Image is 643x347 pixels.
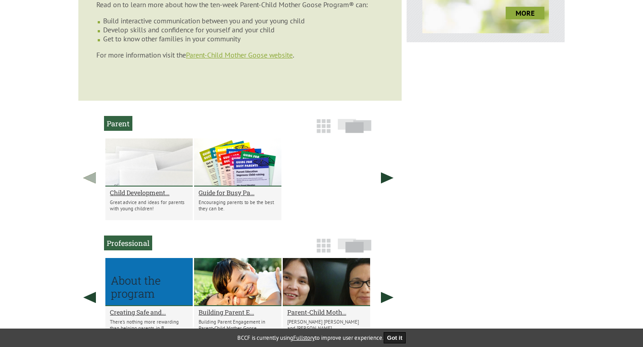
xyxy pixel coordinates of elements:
[317,239,331,253] img: grid-icon.png
[105,138,193,220] li: Child Development Series
[194,258,281,340] li: Building Parent Engagement
[104,116,132,131] h2: Parent
[314,243,333,257] a: Grid View
[110,199,188,212] p: Great advice and ideas for parents with young children!
[110,319,188,331] p: There’s nothing more rewarding than helping parents in B...
[110,188,188,197] a: Child Development...
[199,199,277,212] p: Encouraging parents to be the best they can be.
[103,25,384,34] li: Develop skills and confidence for yourself and your child
[199,308,277,316] a: Building Parent E...
[314,123,333,138] a: Grid View
[506,7,544,19] a: more
[96,50,384,59] p: For more information visit the .
[317,119,331,133] img: grid-icon.png
[338,119,371,133] img: slide-icon.png
[287,308,366,316] a: Parent-Child Moth...
[110,308,188,316] a: Creating Safe and...
[186,50,293,59] a: Parent-Child Mother Goose website
[199,319,277,331] p: Building Parent Engagement in Parent-Child Mother Goose ...
[335,243,374,257] a: Slide View
[283,258,370,340] li: Parent-Child Mother Goose in the Aboriginal Community
[104,236,152,250] h2: Professional
[338,238,371,253] img: slide-icon.png
[194,138,281,220] li: Guide for Busy Parents
[335,123,374,138] a: Slide View
[293,334,315,342] a: Fullstory
[103,34,384,43] li: Get to know other families in your community
[384,332,406,343] button: Got it
[287,319,366,344] p: [PERSON_NAME] [PERSON_NAME] and [PERSON_NAME], [DEMOGRAPHIC_DATA] Infant Developmen...
[103,16,384,25] li: Build interactive communication between you and your young child
[199,188,277,197] a: Guide for Busy Pa...
[105,258,193,340] li: Creating Safe and Meaningful Family-Friendly Communities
